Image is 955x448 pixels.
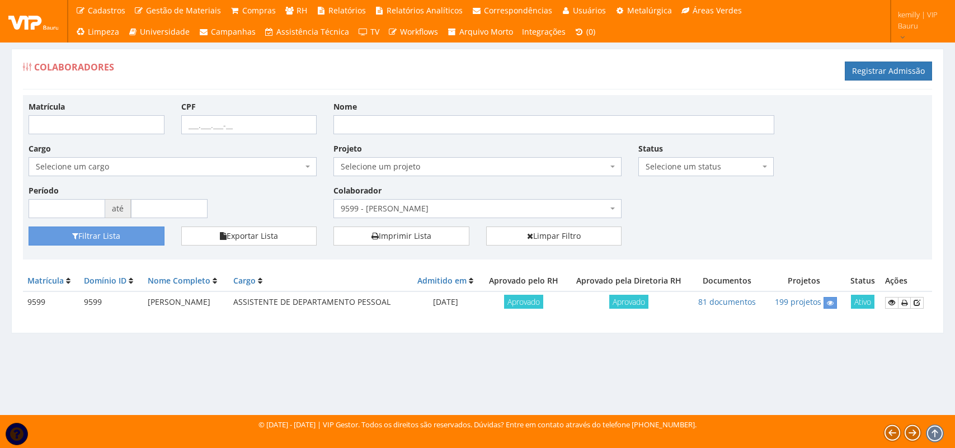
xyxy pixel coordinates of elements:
[693,5,742,16] span: Áreas Verdes
[29,101,65,112] label: Matrícula
[29,157,317,176] span: Selecione um cargo
[443,21,518,43] a: Arquivo Morto
[105,199,131,218] span: até
[370,26,379,37] span: TV
[627,5,672,16] span: Metalúrgica
[384,21,443,43] a: Workflows
[341,203,608,214] span: 9599 - KAMILLY DE SOUZA LIMA
[333,199,622,218] span: 9599 - KAMILLY DE SOUZA LIMA
[27,275,64,286] a: Matrícula
[194,21,260,43] a: Campanhas
[410,291,481,313] td: [DATE]
[354,21,384,43] a: TV
[140,26,190,37] span: Universidade
[146,5,221,16] span: Gestão de Materiais
[260,21,354,43] a: Assistência Técnica
[484,5,552,16] span: Correspondências
[486,227,622,246] a: Limpar Filtro
[297,5,307,16] span: RH
[638,157,774,176] span: Selecione um status
[638,143,663,154] label: Status
[148,275,210,286] a: Nome Completo
[181,101,196,112] label: CPF
[698,296,756,307] a: 81 documentos
[417,275,467,286] a: Admitido em
[341,161,608,172] span: Selecione um projeto
[36,161,303,172] span: Selecione um cargo
[775,296,821,307] a: 199 projetos
[328,5,366,16] span: Relatórios
[211,26,256,37] span: Campanhas
[84,275,126,286] a: Domínio ID
[229,291,410,313] td: ASSISTENTE DE DEPARTAMENTO PESSOAL
[646,161,760,172] span: Selecione um status
[124,21,195,43] a: Universidade
[34,61,114,73] span: Colaboradores
[844,271,881,291] th: Status
[181,227,317,246] button: Exportar Lista
[242,5,276,16] span: Compras
[333,143,362,154] label: Projeto
[29,143,51,154] label: Cargo
[845,62,932,81] a: Registrar Admissão
[573,5,606,16] span: Usuários
[23,291,79,313] td: 9599
[570,21,600,43] a: (0)
[258,419,697,430] div: © [DATE] - [DATE] | VIP Gestor. Todos os direitos são reservados. Dúvidas? Entre em contato atrav...
[233,275,256,286] a: Cargo
[333,227,469,246] a: Imprimir Lista
[518,21,570,43] a: Integrações
[29,227,164,246] button: Filtrar Lista
[566,271,691,291] th: Aprovado pela Diretoria RH
[387,5,463,16] span: Relatórios Analíticos
[143,291,229,313] td: [PERSON_NAME]
[333,101,357,112] label: Nome
[764,271,844,291] th: Projetos
[400,26,438,37] span: Workflows
[504,295,543,309] span: Aprovado
[898,9,940,31] span: kemilly | VIP Bauru
[333,157,622,176] span: Selecione um projeto
[851,295,874,309] span: Ativo
[333,185,382,196] label: Colaborador
[276,26,349,37] span: Assistência Técnica
[586,26,595,37] span: (0)
[88,5,125,16] span: Cadastros
[481,271,566,291] th: Aprovado pelo RH
[691,271,764,291] th: Documentos
[522,26,566,37] span: Integrações
[8,13,59,30] img: logo
[71,21,124,43] a: Limpeza
[881,271,932,291] th: Ações
[29,185,59,196] label: Período
[181,115,317,134] input: ___.___.___-__
[459,26,513,37] span: Arquivo Morto
[79,291,143,313] td: 9599
[88,26,119,37] span: Limpeza
[609,295,648,309] span: Aprovado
